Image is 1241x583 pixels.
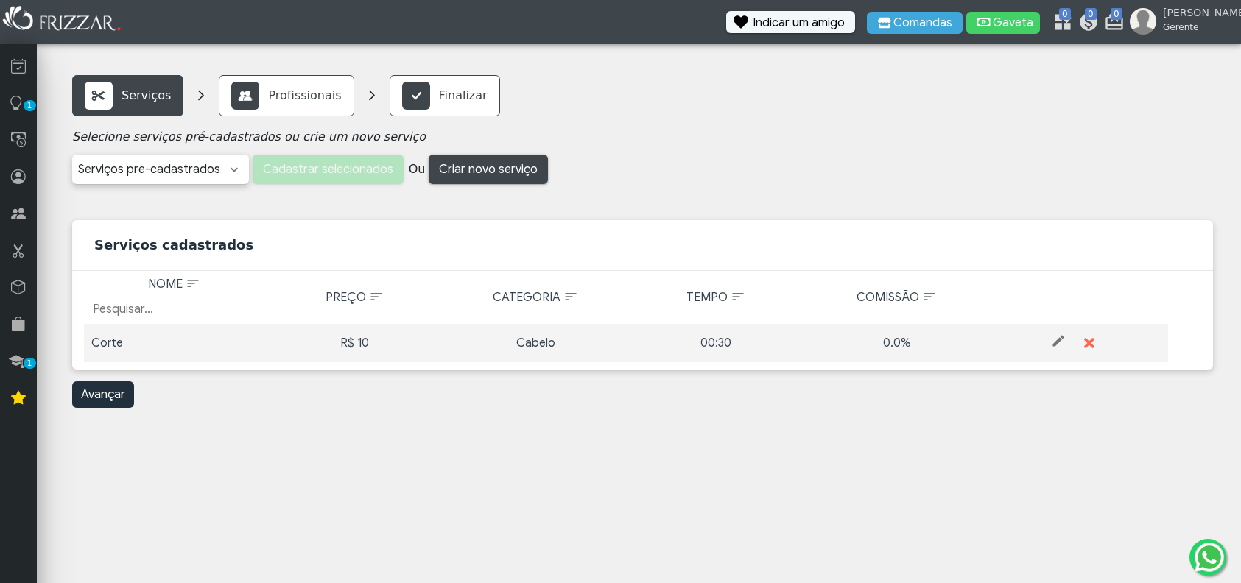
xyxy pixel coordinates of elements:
th: Comissão: activate to sort column ascending [806,271,987,324]
a: 0 [1104,12,1119,38]
span: ui-button [1091,332,1092,354]
button: ui-button [1080,328,1103,358]
button: Indicar um amigo [726,11,855,33]
a: Profissionais [219,75,354,116]
p: Serviços [122,87,171,105]
span: Comandas [893,17,952,29]
a: 0 [1078,12,1093,38]
span: Gerente [1163,21,1229,34]
input: Pesquisar... [91,299,257,319]
span: Tempo [686,290,728,305]
i: Selecione serviços pré-cadastrados ou crie um novo serviço [72,130,426,144]
span: Categoria [493,290,560,305]
th: Tempo: activate to sort column ascending [626,271,806,324]
a: Serviços [72,75,183,116]
div: Cabelo [453,334,619,352]
span: 1 [24,358,36,369]
th: Categoria: activate to sort column ascending [446,271,626,324]
a: 0 [1052,12,1067,38]
span: Preço [326,290,366,305]
div: R$ 10 [272,334,437,352]
p: Finalizar [439,87,488,105]
th: Nome: activate to sort column ascending [84,271,264,324]
div: 0.0% [814,334,980,352]
a: Avançar [72,381,134,408]
div: 00:30 [633,334,799,352]
span: Criar novo serviço [439,158,538,180]
span: 1 [24,100,36,111]
p: Profissionais [268,87,341,105]
button: Comandas [867,12,963,34]
button: Criar novo serviço [429,155,548,184]
li: Serviços pre-cadastrados [78,160,220,178]
span: 0 [1111,8,1122,20]
button: Gaveta [966,12,1040,34]
a: [PERSON_NAME] Gerente [1130,8,1234,35]
span: Comissão [857,290,919,305]
th: Preço: activate to sort column ascending [264,271,445,324]
span: 0 [1059,8,1071,20]
h5: Serviços cadastrados [94,237,253,253]
span: Gaveta [993,17,1030,29]
span: Ou [409,162,426,176]
span: 0 [1085,8,1097,20]
a: Finalizar [390,75,500,116]
div: Corte [91,334,257,352]
span: Indicar um amigo [753,17,845,29]
span: Nome [148,277,183,291]
img: whatsapp.png [1192,540,1227,575]
span: [PERSON_NAME] [1163,5,1229,21]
